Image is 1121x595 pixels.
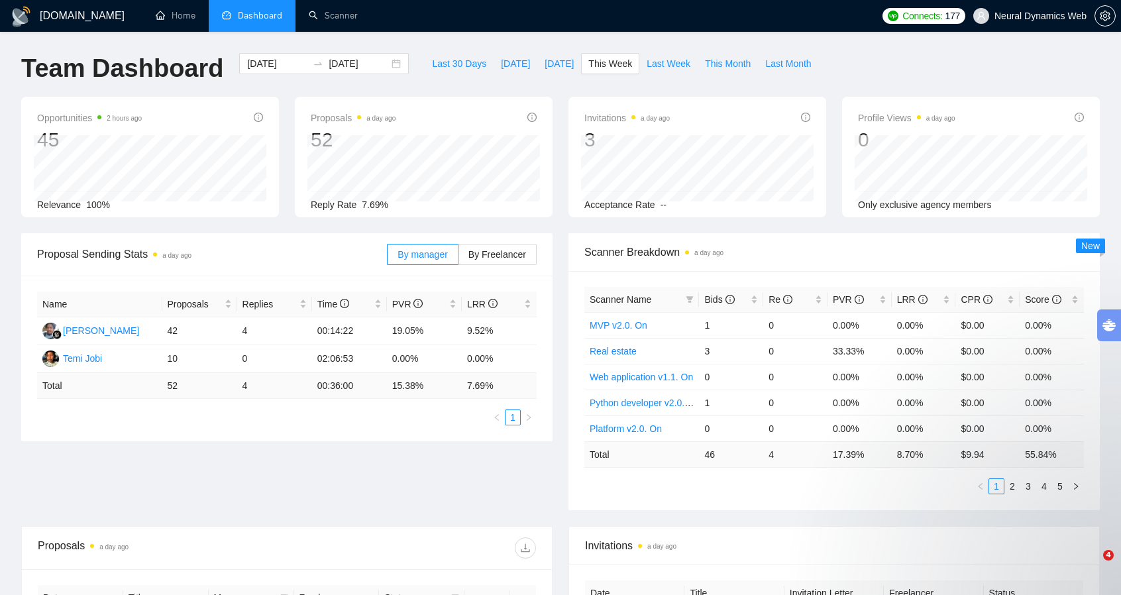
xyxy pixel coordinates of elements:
[462,373,537,399] td: 7.69 %
[489,409,505,425] li: Previous Page
[237,345,312,373] td: 0
[661,199,667,210] span: --
[21,53,223,84] h1: Team Dashboard
[827,364,892,390] td: 0.00%
[238,10,282,21] span: Dashboard
[222,11,231,20] span: dashboard
[537,53,581,74] button: [DATE]
[63,323,139,338] div: [PERSON_NAME]
[521,409,537,425] button: right
[168,297,222,311] span: Proposals
[955,312,1020,338] td: $0.00
[827,338,892,364] td: 33.33%
[237,317,312,345] td: 4
[242,297,297,311] span: Replies
[1075,113,1084,122] span: info-circle
[892,364,956,390] td: 0.00%
[588,56,632,71] span: This Week
[156,10,195,21] a: homeHome
[763,364,827,390] td: 0
[892,312,956,338] td: 0.00%
[312,345,387,373] td: 02:06:53
[1095,11,1115,21] span: setting
[515,537,536,559] button: download
[858,127,955,152] div: 0
[892,441,956,467] td: 8.70 %
[584,441,699,467] td: Total
[311,127,396,152] div: 52
[699,390,763,415] td: 1
[488,299,498,308] span: info-circle
[801,113,810,122] span: info-circle
[1020,390,1084,415] td: 0.00%
[955,364,1020,390] td: $0.00
[1020,338,1084,364] td: 0.00%
[254,113,263,122] span: info-circle
[1020,415,1084,441] td: 0.00%
[37,373,162,399] td: Total
[1081,241,1100,251] span: New
[493,413,501,421] span: left
[387,317,462,345] td: 19.05%
[758,53,818,74] button: Last Month
[37,127,142,152] div: 45
[769,294,792,305] span: Re
[581,53,639,74] button: This Week
[704,294,734,305] span: Bids
[340,299,349,308] span: info-circle
[892,338,956,364] td: 0.00%
[1020,364,1084,390] td: 0.00%
[783,295,792,304] span: info-circle
[237,373,312,399] td: 4
[515,543,535,553] span: download
[763,390,827,415] td: 0
[489,409,505,425] button: left
[833,294,864,305] span: PVR
[590,320,647,331] a: MVP v2.0. On
[494,53,537,74] button: [DATE]
[468,249,526,260] span: By Freelancer
[699,338,763,364] td: 3
[237,292,312,317] th: Replies
[827,441,892,467] td: 17.39 %
[584,199,655,210] span: Acceptance Rate
[641,115,670,122] time: a day ago
[590,423,662,434] a: Platform v2.0. On
[11,6,32,27] img: logo
[432,56,486,71] span: Last 30 Days
[313,58,323,69] span: swap-right
[1094,11,1116,21] a: setting
[312,317,387,345] td: 00:14:22
[506,410,520,425] a: 1
[855,295,864,304] span: info-circle
[545,56,574,71] span: [DATE]
[398,249,447,260] span: By manager
[647,543,676,550] time: a day ago
[699,312,763,338] td: 1
[37,199,81,210] span: Relevance
[107,115,142,122] time: 2 hours ago
[763,415,827,441] td: 0
[686,296,694,303] span: filter
[247,56,307,71] input: Start date
[37,110,142,126] span: Opportunities
[955,390,1020,415] td: $0.00
[694,249,723,256] time: a day ago
[392,299,423,309] span: PVR
[312,373,387,399] td: 00:36:00
[63,351,102,366] div: Temi Jobi
[162,292,237,317] th: Proposals
[888,11,898,21] img: upwork-logo.png
[42,352,102,363] a: TTemi Jobi
[311,199,356,210] span: Reply Rate
[42,351,59,367] img: T
[827,415,892,441] td: 0.00%
[42,323,59,339] img: AS
[37,292,162,317] th: Name
[639,53,698,74] button: Last Week
[313,58,323,69] span: to
[945,9,960,23] span: 177
[827,312,892,338] td: 0.00%
[585,537,1083,554] span: Invitations
[162,373,237,399] td: 52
